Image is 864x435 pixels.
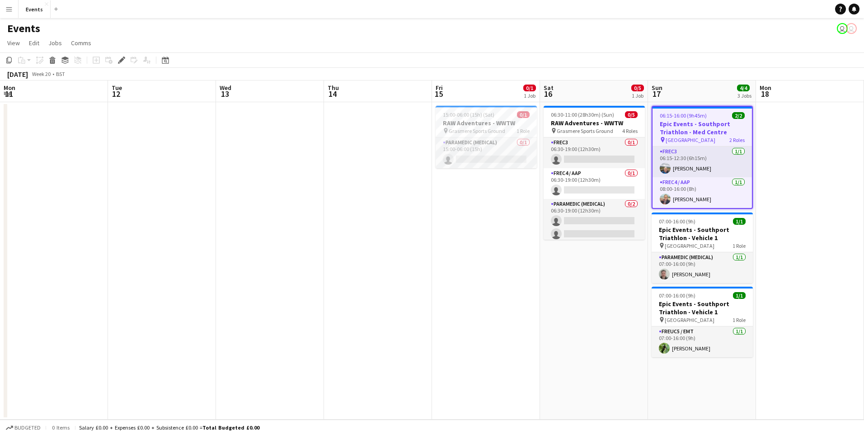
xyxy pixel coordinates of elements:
span: Grasmere Sports Ground [557,128,613,134]
a: Edit [25,37,43,49]
app-card-role: FREC30/106:30-19:00 (12h30m) [544,137,645,168]
span: 06:15-16:00 (9h45m) [660,112,707,119]
span: 11 [2,89,15,99]
app-card-role: FREC4 / AAP0/106:30-19:00 (12h30m) [544,168,645,199]
span: 0/1 [517,111,530,118]
span: Wed [220,84,231,92]
span: 13 [218,89,231,99]
span: 2/2 [732,112,745,119]
span: Tue [112,84,122,92]
span: 0/5 [631,85,644,91]
span: 1 Role [517,128,530,134]
span: Comms [71,39,91,47]
span: 17 [650,89,662,99]
span: 06:30-11:00 (28h30m) (Sun) [551,111,614,118]
span: Grasmere Sports Ground [449,128,505,134]
h3: Epic Events - Southport Triathlon - Vehicle 1 [652,300,753,316]
span: 1/1 [733,218,746,225]
span: Mon [4,84,15,92]
a: Jobs [45,37,66,49]
span: Budgeted [14,425,41,431]
app-job-card: 06:30-11:00 (28h30m) (Sun)0/5RAW Adventures - WWTW Grasmere Sports Ground4 RolesFREC30/106:30-19:... [544,106,645,240]
h3: Epic Events - Southport Triathlon - Med Centre [653,120,752,136]
span: Jobs [48,39,62,47]
span: 12 [110,89,122,99]
span: 4 Roles [622,128,638,134]
span: Thu [328,84,339,92]
app-card-role: Paramedic (Medical)1/107:00-16:00 (9h)[PERSON_NAME] [652,252,753,283]
span: 07:00-16:00 (9h) [659,218,695,225]
button: Events [19,0,51,18]
div: BST [56,71,65,77]
span: 1 Role [733,317,746,323]
div: 3 Jobs [737,92,751,99]
span: 1 Role [733,242,746,249]
app-user-avatar: Paul Wilmore [837,23,848,34]
app-job-card: 07:00-16:00 (9h)1/1Epic Events - Southport Triathlon - Vehicle 1 [GEOGRAPHIC_DATA]1 RoleParamedic... [652,213,753,283]
a: View [4,37,23,49]
span: 14 [326,89,339,99]
span: 15 [434,89,443,99]
app-user-avatar: Paul Wilmore [846,23,857,34]
span: 18 [758,89,771,99]
h3: Epic Events - Southport Triathlon - Vehicle 1 [652,226,753,242]
app-card-role: FREC31/106:15-12:30 (6h15m)[PERSON_NAME] [653,147,752,177]
h3: RAW Adventures - WWTW [436,119,537,127]
span: [GEOGRAPHIC_DATA] [665,242,714,249]
app-job-card: 06:15-16:00 (9h45m)2/2Epic Events - Southport Triathlon - Med Centre [GEOGRAPHIC_DATA]2 RolesFREC... [652,106,753,209]
a: Comms [67,37,95,49]
app-card-role: FREC4 / AAP1/108:00-16:00 (8h)[PERSON_NAME] [653,177,752,208]
div: Salary £0.00 + Expenses £0.00 + Subsistence £0.00 = [79,424,259,431]
button: Budgeted [5,423,42,433]
span: 07:00-16:00 (9h) [659,292,695,299]
span: 0 items [50,424,71,431]
span: 15:00-06:00 (15h) (Sat) [443,111,494,118]
span: Edit [29,39,39,47]
app-job-card: 07:00-16:00 (9h)1/1Epic Events - Southport Triathlon - Vehicle 1 [GEOGRAPHIC_DATA]1 RoleFREUC5 / ... [652,287,753,357]
span: [GEOGRAPHIC_DATA] [665,317,714,323]
span: 16 [542,89,554,99]
span: View [7,39,20,47]
span: [GEOGRAPHIC_DATA] [666,137,715,143]
span: Total Budgeted £0.00 [202,424,259,431]
app-card-role: FREUC5 / EMT1/107:00-16:00 (9h)[PERSON_NAME] [652,326,753,357]
app-card-role: Paramedic (Medical)0/115:00-06:00 (15h) [436,137,537,168]
span: 0/5 [625,111,638,118]
h1: Events [7,22,40,35]
span: Fri [436,84,443,92]
h3: RAW Adventures - WWTW [544,119,645,127]
span: 1/1 [733,292,746,299]
div: 1 Job [632,92,643,99]
span: 2 Roles [729,137,745,143]
span: 4/4 [737,85,750,91]
span: Mon [760,84,771,92]
span: Sun [652,84,662,92]
div: 1 Job [524,92,535,99]
app-job-card: 15:00-06:00 (15h) (Sat)0/1RAW Adventures - WWTW Grasmere Sports Ground1 RoleParamedic (Medical)0/... [436,106,537,168]
div: [DATE] [7,70,28,79]
span: 0/1 [523,85,536,91]
span: Sat [544,84,554,92]
app-card-role: Paramedic (Medical)0/206:30-19:00 (12h30m) [544,199,645,243]
span: Week 20 [30,71,52,77]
